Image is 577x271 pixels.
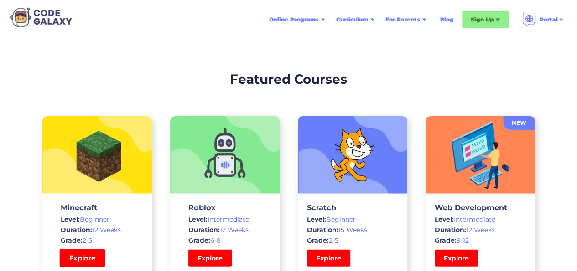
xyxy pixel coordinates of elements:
[307,236,329,244] span: Grade:
[385,15,420,24] div: For Parents
[188,226,220,234] span: Duration:
[380,11,432,28] div: For Parents
[331,11,380,28] div: Curriculum
[188,236,261,245] div: 6-8
[188,215,208,223] span: Level:
[435,11,459,28] a: Blog
[264,11,331,28] div: Online Programs
[336,15,368,24] div: Curriculum
[188,225,261,234] div: 12 Weeks
[307,226,338,234] span: Duration:
[307,215,398,224] div: Beginner
[307,250,350,267] a: Explore
[435,250,478,267] a: Explore
[61,215,80,223] span: Level:
[307,215,326,223] span: Level:
[435,226,466,234] span: Duration:
[307,225,398,234] div: 15 Weeks
[188,215,261,224] div: Intermediate
[517,9,570,30] div: Portal
[307,236,398,245] div: 2-5
[59,249,105,267] a: Explore
[435,236,457,244] span: Grade:
[435,225,526,234] div: 12 Weeks
[462,11,509,28] div: Sign Up
[61,236,83,244] span: Grade:
[61,236,134,245] div: 2-5
[61,225,134,234] div: 12 Weeks
[503,118,535,128] div: NEW
[435,215,526,224] div: Intermediate
[61,203,134,212] h3: Minecraft
[503,116,535,130] a: NEW
[208,236,210,244] span: :
[188,236,208,244] span: Grade
[435,215,454,223] span: Level:
[61,215,134,224] div: Beginner
[435,203,526,212] h3: Web Development
[230,69,347,89] h2: Featured Courses
[188,250,232,267] a: Explore
[269,15,319,24] div: Online Programs
[307,203,398,212] h3: Scratch
[540,15,558,24] div: Portal
[61,226,92,234] span: Duration:
[188,203,261,212] h3: Roblox
[471,15,494,24] div: Sign Up
[435,236,526,245] div: 9-12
